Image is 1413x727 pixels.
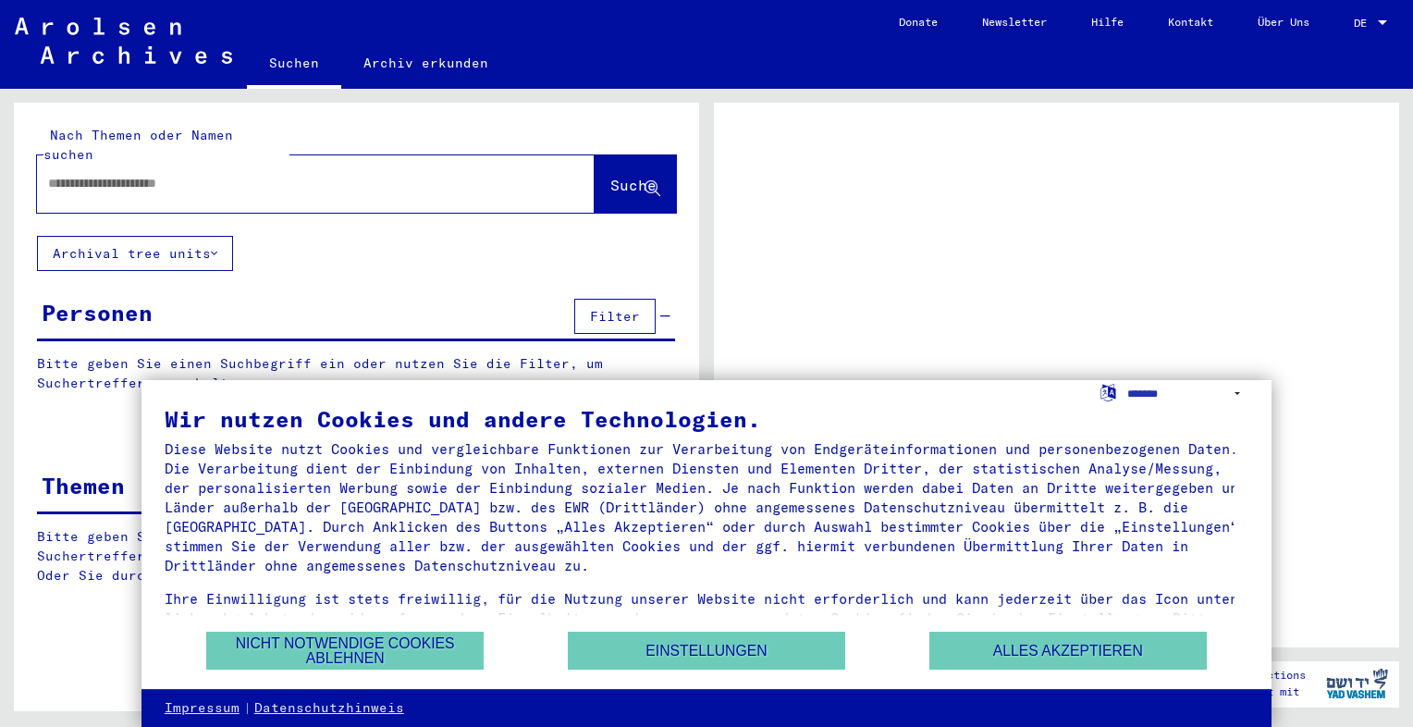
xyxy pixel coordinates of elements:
[568,632,845,670] button: Einstellungen
[165,439,1248,575] div: Diese Website nutzt Cookies und vergleichbare Funktionen zur Verarbeitung von Endgeräteinformatio...
[15,18,232,64] img: Arolsen_neg.svg
[254,699,404,718] a: Datenschutzhinweis
[590,308,640,325] span: Filter
[929,632,1207,670] button: Alles akzeptieren
[595,155,676,213] button: Suche
[247,41,341,89] a: Suchen
[43,127,233,163] mat-label: Nach Themen oder Namen suchen
[165,589,1248,647] div: Ihre Einwilligung ist stets freiwillig, für die Nutzung unserer Website nicht erforderlich und ka...
[341,41,510,85] a: Archiv erkunden
[37,527,676,585] p: Bitte geben Sie einen Suchbegriff ein oder nutzen Sie die Filter, um Suchertreffer zu erhalten. O...
[165,408,1248,430] div: Wir nutzen Cookies und andere Technologien.
[1354,17,1374,30] span: DE
[37,354,675,393] p: Bitte geben Sie einen Suchbegriff ein oder nutzen Sie die Filter, um Suchertreffer zu erhalten.
[206,632,484,670] button: Nicht notwendige Cookies ablehnen
[165,699,240,718] a: Impressum
[37,236,233,271] button: Archival tree units
[42,296,153,329] div: Personen
[610,176,657,194] span: Suche
[1099,383,1118,400] label: Sprache auswählen
[574,299,656,334] button: Filter
[1322,660,1392,707] img: yv_logo.png
[1127,380,1248,407] select: Sprache auswählen
[42,469,125,502] div: Themen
